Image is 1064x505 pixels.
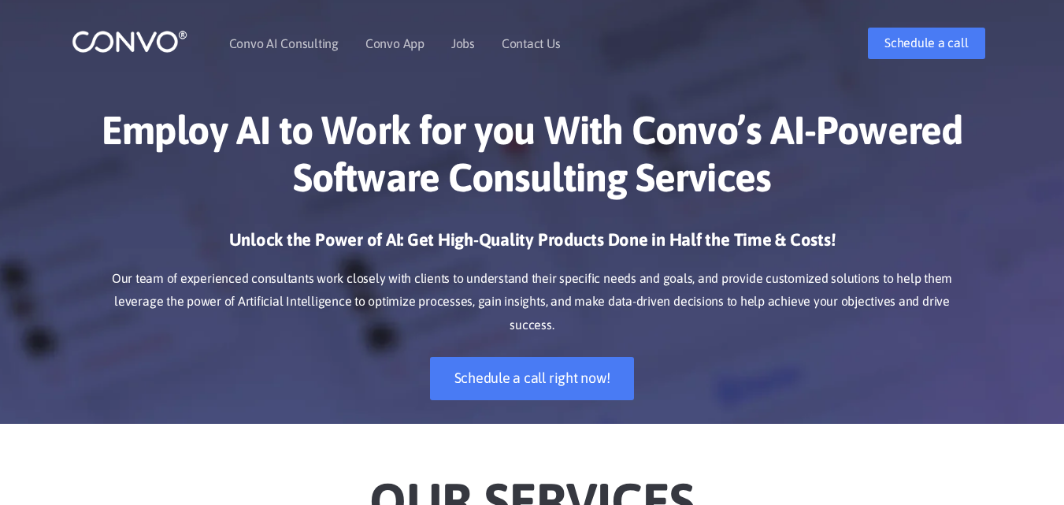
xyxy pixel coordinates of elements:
[95,228,969,263] h3: Unlock the Power of AI: Get High-Quality Products Done in Half the Time & Costs!
[868,28,984,59] a: Schedule a call
[95,267,969,338] p: Our team of experienced consultants work closely with clients to understand their specific needs ...
[365,37,424,50] a: Convo App
[95,106,969,213] h1: Employ AI to Work for you With Convo’s AI-Powered Software Consulting Services
[72,29,187,54] img: logo_1.png
[451,37,475,50] a: Jobs
[430,357,635,400] a: Schedule a call right now!
[502,37,561,50] a: Contact Us
[229,37,339,50] a: Convo AI Consulting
